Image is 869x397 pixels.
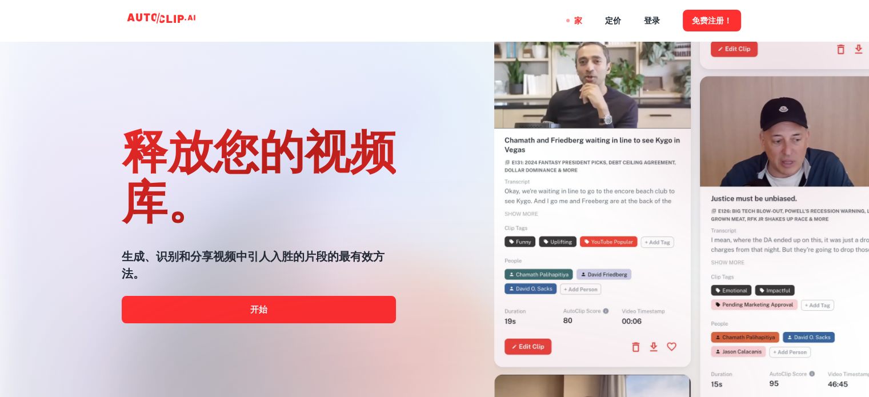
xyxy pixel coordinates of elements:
[122,250,385,280] font: 生成、识别和分享视频中引人入胜的片段的最有效方法。
[692,17,732,26] font: 免费注册！
[644,17,660,26] font: 登录
[605,17,621,26] font: 定价
[122,122,396,227] font: 释放您的视频库。
[122,296,396,323] a: 开始
[574,17,582,26] font: 家
[683,10,741,31] button: 免费注册！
